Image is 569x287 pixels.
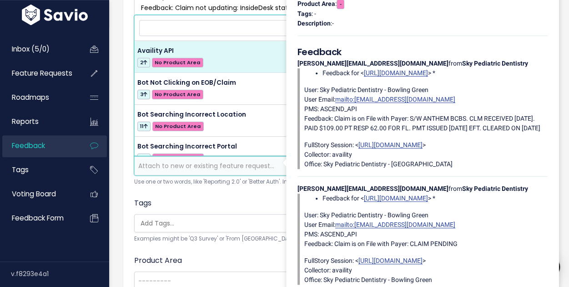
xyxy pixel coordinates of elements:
a: Voting Board [2,184,76,205]
a: [URL][DOMAIN_NAME] [358,257,423,264]
a: [URL][DOMAIN_NAME] [358,141,423,149]
a: [URL][DOMAIN_NAME] [364,195,428,202]
p: FullStory Session: < > Collector: availity Office: Sky Pediatric Dentistry - Bowling Green [304,256,548,285]
span: Voting Board [12,189,56,199]
span: Inbox (5/0) [12,44,50,54]
span: Reports [12,117,39,126]
span: Attach to new or existing feature request... [138,161,274,170]
p: FullStory Session: < > Collector: availity Office: Sky Pediatric Dentistry - [GEOGRAPHIC_DATA] [304,140,548,169]
h5: Feedback [297,45,548,59]
span: Bot Searching Incorrect Portal [137,142,237,151]
label: Product Area [134,255,182,266]
span: 2 [137,58,150,67]
a: Feedback form [2,208,76,229]
span: Feedback: Claim not updating: InsideDesk states no clm on file, we rec'd pmt for most svcs on thi... [141,3,501,12]
span: No Product Area [152,90,203,99]
a: [URL][DOMAIN_NAME] [364,69,428,77]
a: Feature Requests [2,63,76,84]
span: No Product Area [152,58,203,67]
span: Roadmaps [12,92,49,102]
a: Inbox (5/0) [2,39,76,60]
small: Use one or two words, like 'Reporting 2.0' or 'Better Auth'. Include 'tags:tag1,tag2' at the end ... [134,177,507,187]
img: logo-white.9d6f32f41409.svg [20,5,90,25]
span: - [332,20,334,27]
strong: Sky Pediatric Dentistry [462,185,528,192]
strong: Sky Pediatric Dentistry [462,60,528,67]
span: Feedback form [12,213,64,223]
li: Feedback for < > * [322,194,548,203]
span: 6 [137,154,151,163]
span: No Product Area [152,154,204,163]
li: Feedback for < > * [322,68,548,78]
span: --------- [138,277,171,286]
span: Bot Not Clicking on EOB/Claim [137,78,236,87]
strong: Description [297,20,331,27]
a: mailto:[EMAIL_ADDRESS][DOMAIN_NAME] [335,96,455,103]
span: Tags [12,165,29,174]
span: Availity API [137,46,174,55]
p: User: Sky Pediatric Dentistry - Bowling Green User Email: PMS: ASCEND_API Feedback: Claim is on F... [304,85,548,133]
a: mailto:[EMAIL_ADDRESS][DOMAIN_NAME] [335,221,455,228]
strong: Tags [297,10,312,17]
a: Feedback [2,135,76,156]
span: Feedback [12,141,45,150]
span: No Product Area [152,122,204,131]
p: User: Sky Pediatric Dentistry - Bowling Green User Email: PMS: ASCEND_API Feedback: Claim is on F... [304,210,548,249]
label: Tags [134,198,151,209]
strong: [PERSON_NAME][EMAIL_ADDRESS][DOMAIN_NAME] [297,60,448,67]
div: v.f8293e4a1 [11,262,109,286]
a: Tags [2,159,76,180]
span: Bot Searching Incorrect Location [137,110,246,119]
strong: [PERSON_NAME][EMAIL_ADDRESS][DOMAIN_NAME] [297,185,448,192]
input: Add Tags... [137,219,509,228]
a: Roadmaps [2,87,76,108]
span: Feature Requests [12,68,72,78]
span: 11 [137,122,151,131]
a: Reports [2,111,76,132]
span: 3 [137,90,150,99]
small: Examples might be 'Q3 Survey' or 'From [GEOGRAPHIC_DATA]' [134,234,507,244]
